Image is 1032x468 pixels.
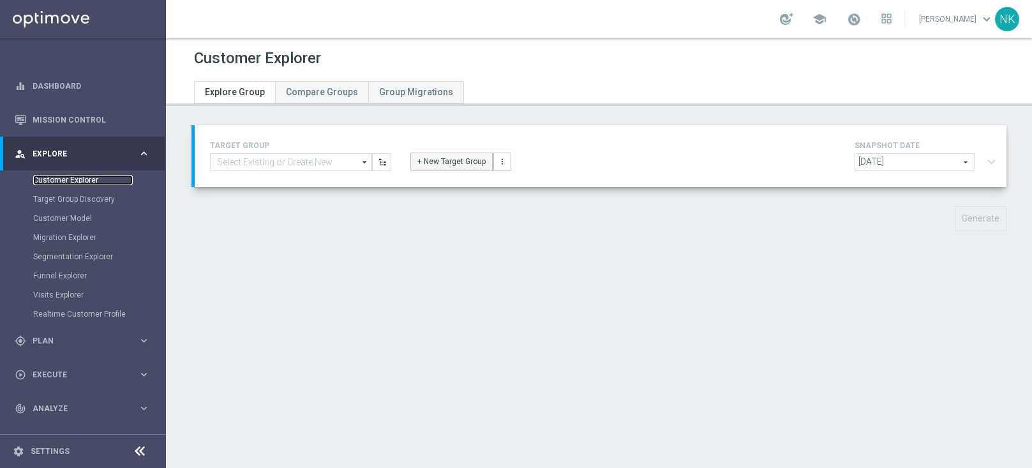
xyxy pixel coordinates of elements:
[15,80,26,92] i: equalizer
[15,403,26,414] i: track_changes
[33,232,133,243] a: Migration Explorer
[33,305,165,324] div: Realtime Customer Profile
[138,368,150,381] i: keyboard_arrow_right
[33,271,133,281] a: Funnel Explorer
[33,190,165,209] div: Target Group Discovery
[138,335,150,347] i: keyboard_arrow_right
[33,285,165,305] div: Visits Explorer
[205,87,265,97] span: Explore Group
[379,87,453,97] span: Group Migrations
[33,228,165,247] div: Migration Explorer
[15,148,138,160] div: Explore
[15,369,26,381] i: play_circle_outline
[33,266,165,285] div: Funnel Explorer
[14,336,151,346] button: gps_fixed Plan keyboard_arrow_right
[995,7,1019,31] div: NK
[33,194,133,204] a: Target Group Discovery
[33,213,133,223] a: Customer Model
[33,247,165,266] div: Segmentation Explorer
[138,402,150,414] i: keyboard_arrow_right
[194,81,464,103] ul: Tabs
[194,49,321,68] h1: Customer Explorer
[955,206,1006,231] button: Generate
[33,405,138,412] span: Analyze
[33,150,138,158] span: Explore
[498,157,507,166] i: more_vert
[33,170,165,190] div: Customer Explorer
[138,147,150,160] i: keyboard_arrow_right
[15,369,138,381] div: Execute
[493,153,511,170] button: more_vert
[980,12,994,26] span: keyboard_arrow_down
[210,138,991,174] div: TARGET GROUP arrow_drop_down + New Target Group more_vert SNAPSHOT DATE arrow_drop_down expand_more
[33,103,150,137] a: Mission Control
[918,10,995,29] a: [PERSON_NAME]keyboard_arrow_down
[33,337,138,345] span: Plan
[14,404,151,414] button: track_changes Analyze keyboard_arrow_right
[15,148,26,160] i: person_search
[15,335,26,347] i: gps_fixed
[210,153,372,171] input: Select Existing or Create New
[14,149,151,159] button: person_search Explore keyboard_arrow_right
[14,81,151,91] button: equalizer Dashboard
[33,175,133,185] a: Customer Explorer
[210,141,391,150] h4: TARGET GROUP
[31,448,70,455] a: Settings
[14,115,151,125] button: Mission Control
[33,290,133,300] a: Visits Explorer
[13,446,24,457] i: settings
[15,69,150,103] div: Dashboard
[15,103,150,137] div: Mission Control
[410,153,493,170] button: + New Target Group
[33,252,133,262] a: Segmentation Explorer
[855,141,1001,150] h4: SNAPSHOT DATE
[286,87,358,97] span: Compare Groups
[33,309,133,319] a: Realtime Customer Profile
[812,12,826,26] span: school
[15,335,138,347] div: Plan
[33,69,150,103] a: Dashboard
[33,209,165,228] div: Customer Model
[359,154,371,170] i: arrow_drop_down
[14,370,151,380] button: play_circle_outline Execute keyboard_arrow_right
[33,371,138,379] span: Execute
[15,403,138,414] div: Analyze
